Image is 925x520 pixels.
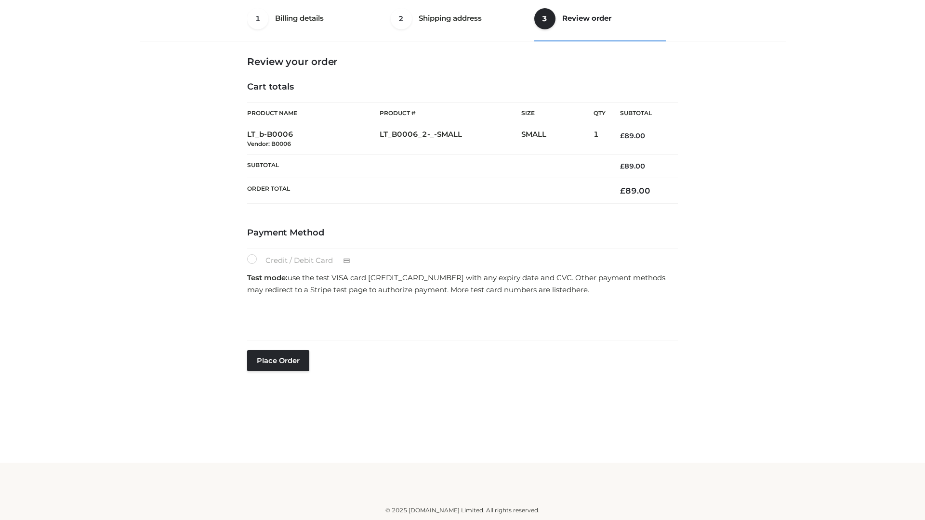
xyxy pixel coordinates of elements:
h3: Review your order [247,56,678,67]
div: © 2025 [DOMAIN_NAME] Limited. All rights reserved. [143,506,782,515]
th: Subtotal [247,154,606,178]
bdi: 89.00 [620,131,645,140]
span: £ [620,131,624,140]
strong: Test mode: [247,273,288,282]
a: here [571,285,588,294]
td: LT_B0006_2-_-SMALL [380,124,521,155]
h4: Cart totals [247,82,678,92]
td: SMALL [521,124,594,155]
td: 1 [594,124,606,155]
button: Place order [247,350,309,371]
span: £ [620,162,624,170]
td: LT_b-B0006 [247,124,380,155]
h4: Payment Method [247,228,678,238]
iframe: Secure payment input frame [245,299,676,334]
span: £ [620,186,625,195]
th: Order Total [247,178,606,204]
th: Product # [380,102,521,124]
th: Subtotal [606,103,678,124]
th: Product Name [247,102,380,124]
th: Size [521,103,589,124]
th: Qty [594,102,606,124]
small: Vendor: B0006 [247,140,291,147]
bdi: 89.00 [620,162,645,170]
img: Credit / Debit Card [338,255,356,267]
bdi: 89.00 [620,186,650,195]
p: use the test VISA card [CREDIT_CARD_NUMBER] with any expiry date and CVC. Other payment methods m... [247,272,678,296]
label: Credit / Debit Card [247,254,360,267]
